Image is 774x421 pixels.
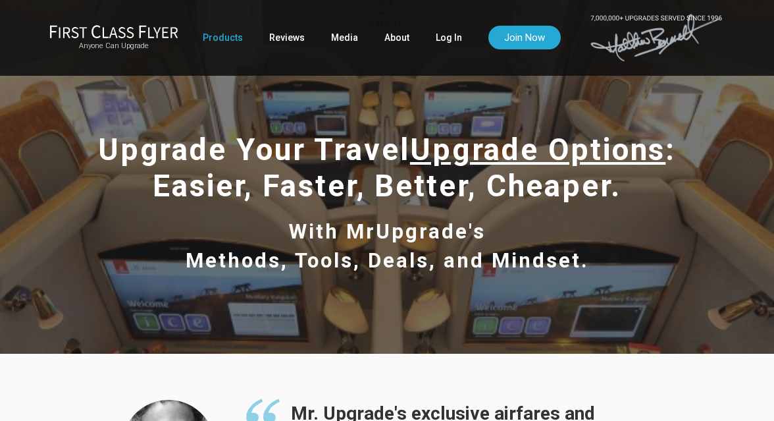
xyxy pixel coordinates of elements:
[436,26,462,49] a: Log In
[186,219,589,272] span: With MrUpgrade's Methods, Tools, Deals, and Mindset.
[331,26,358,49] a: Media
[488,26,561,49] a: Join Now
[384,26,409,49] a: About
[203,26,243,49] a: Products
[49,24,178,38] img: First Class Flyer
[49,42,178,51] small: Anyone Can Upgrade
[49,24,178,51] a: First Class FlyerAnyone Can Upgrade
[410,132,666,167] span: Upgrade Options
[98,132,677,204] span: Upgrade Your Travel : Easier, Faster, Better, Cheaper.
[269,26,305,49] a: Reviews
